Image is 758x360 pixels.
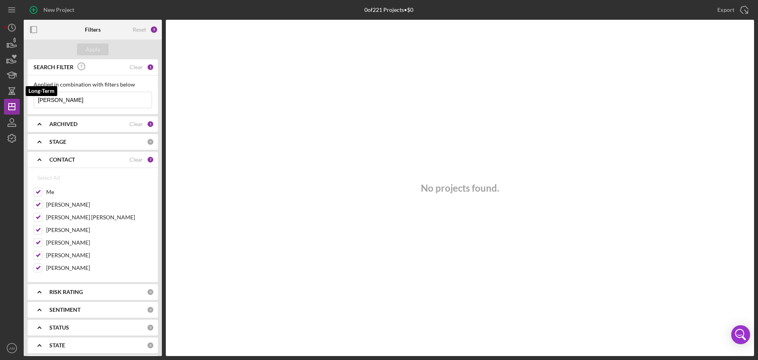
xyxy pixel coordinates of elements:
text: AM [9,346,15,351]
h3: No projects found. [421,183,499,194]
div: 7 [147,156,154,163]
b: SENTIMENT [49,307,81,313]
div: Reset [133,26,146,33]
label: [PERSON_NAME] [46,239,152,247]
button: AM [4,340,20,356]
div: Applied in combination with filters below [34,81,152,88]
div: Clear [129,64,143,70]
div: 1 [147,121,154,128]
button: Select All [34,170,64,186]
label: [PERSON_NAME] [46,201,152,209]
b: RISK RATING [49,289,83,295]
div: 1 [147,64,154,71]
div: 9 [150,26,158,34]
div: 0 [147,306,154,313]
b: STATUS [49,324,69,331]
b: SEARCH FILTER [34,64,73,70]
div: Clear [129,156,143,163]
b: STAGE [49,139,66,145]
div: Export [717,2,734,18]
div: 0 of 221 Projects • $0 [364,7,413,13]
div: 0 [147,324,154,331]
b: CONTACT [49,156,75,163]
b: ARCHIVED [49,121,77,127]
div: New Project [43,2,74,18]
button: Export [709,2,754,18]
label: [PERSON_NAME] [PERSON_NAME] [46,213,152,221]
button: New Project [24,2,82,18]
label: [PERSON_NAME] [46,226,152,234]
div: 0 [147,138,154,145]
label: [PERSON_NAME] [46,264,152,272]
button: Apply [77,43,109,55]
div: 0 [147,288,154,296]
div: Select All [38,170,60,186]
b: Filters [85,26,101,33]
div: Apply [86,43,100,55]
b: STATE [49,342,65,349]
div: 0 [147,342,154,349]
label: Me [46,188,152,196]
div: Clear [129,121,143,127]
label: [PERSON_NAME] [46,251,152,259]
div: Open Intercom Messenger [731,325,750,344]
